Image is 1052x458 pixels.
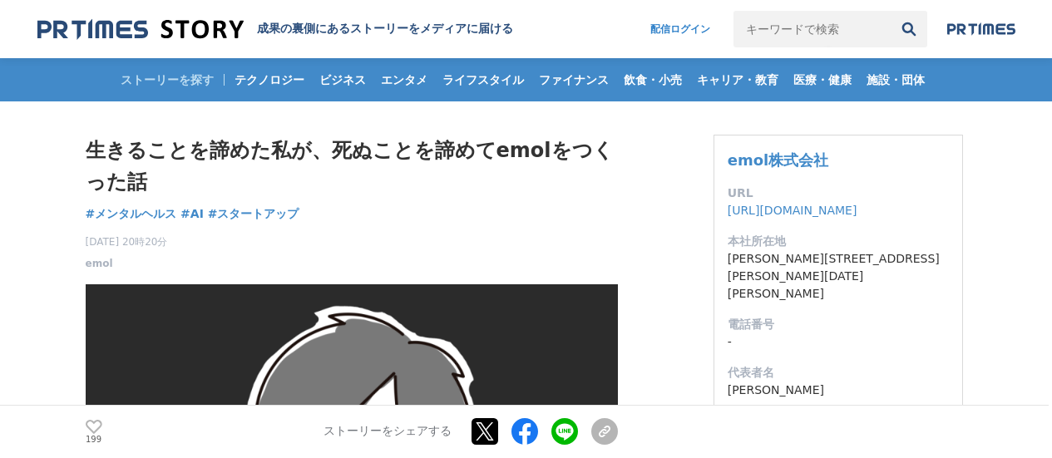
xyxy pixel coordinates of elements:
[728,151,829,169] a: emol株式会社
[86,256,113,271] a: emol
[228,58,311,101] a: テクノロジー
[860,58,931,101] a: 施設・団体
[690,72,785,87] span: キャリア・教育
[728,316,949,333] dt: 電話番号
[208,206,299,221] span: #スタートアップ
[532,58,615,101] a: ファイナンス
[257,22,513,37] h2: 成果の裏側にあるストーリーをメディアに届ける
[37,18,513,41] a: 成果の裏側にあるストーリーをメディアに届ける 成果の裏側にあるストーリーをメディアに届ける
[728,233,949,250] dt: 本社所在地
[860,72,931,87] span: 施設・団体
[728,185,949,202] dt: URL
[728,204,857,217] a: [URL][DOMAIN_NAME]
[891,11,927,47] button: 検索
[634,11,727,47] a: 配信ログイン
[728,382,949,399] dd: [PERSON_NAME]
[436,72,531,87] span: ライフスタイル
[787,72,858,87] span: 医療・健康
[728,333,949,351] dd: -
[313,72,373,87] span: ビジネス
[374,72,434,87] span: エンタメ
[787,58,858,101] a: 医療・健康
[86,135,618,199] h1: 生きることを諦めた私が、死ぬことを諦めてemolをつくった話
[313,58,373,101] a: ビジネス
[728,364,949,382] dt: 代表者名
[690,58,785,101] a: キャリア・教育
[436,58,531,101] a: ライフスタイル
[228,72,311,87] span: テクノロジー
[86,206,177,221] span: #メンタルヘルス
[947,22,1015,36] img: prtimes
[617,58,689,101] a: 飲食・小売
[180,206,204,221] span: #AI
[86,234,168,249] span: [DATE] 20時20分
[728,250,949,303] dd: [PERSON_NAME][STREET_ADDRESS][PERSON_NAME][DATE][PERSON_NAME]
[733,11,891,47] input: キーワードで検索
[374,58,434,101] a: エンタメ
[180,205,204,223] a: #AI
[37,18,244,41] img: 成果の裏側にあるストーリーをメディアに届ける
[617,72,689,87] span: 飲食・小売
[532,72,615,87] span: ファイナンス
[86,436,102,444] p: 199
[324,425,452,440] p: ストーリーをシェアする
[86,205,177,223] a: #メンタルヘルス
[208,205,299,223] a: #スタートアップ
